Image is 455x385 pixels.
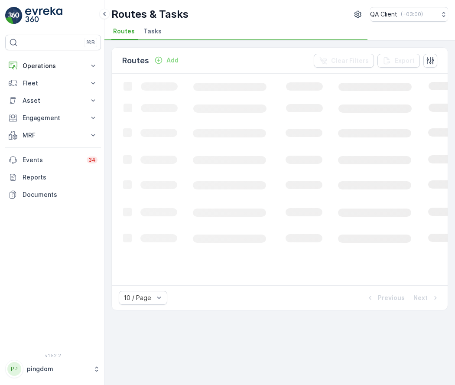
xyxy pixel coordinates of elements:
span: Routes [113,27,135,36]
button: Previous [365,293,406,303]
span: Tasks [143,27,162,36]
button: Clear Filters [314,54,374,68]
a: Documents [5,186,101,203]
p: Clear Filters [331,56,369,65]
button: Next [413,293,441,303]
p: Routes & Tasks [111,7,188,21]
p: Events [23,156,81,164]
p: Add [166,56,179,65]
p: QA Client [370,10,397,19]
button: Engagement [5,109,101,127]
a: Reports [5,169,101,186]
p: pingdom [27,365,89,373]
p: Engagement [23,114,84,122]
p: Routes [122,55,149,67]
button: PPpingdom [5,360,101,378]
span: v 1.52.2 [5,353,101,358]
button: Export [377,54,420,68]
p: Asset [23,96,84,105]
img: logo_light-DOdMpM7g.png [25,7,62,24]
p: Documents [23,190,97,199]
button: Add [151,55,182,65]
button: Operations [5,57,101,75]
p: Next [413,294,428,302]
p: Reports [23,173,97,182]
p: ⌘B [86,39,95,46]
button: QA Client(+03:00) [370,7,448,22]
button: MRF [5,127,101,144]
p: Operations [23,62,84,70]
p: ( +03:00 ) [401,11,423,18]
p: Fleet [23,79,84,88]
div: PP [7,362,21,376]
button: Asset [5,92,101,109]
p: Export [395,56,415,65]
p: 34 [88,157,96,163]
p: MRF [23,131,84,140]
p: Previous [378,294,405,302]
button: Fleet [5,75,101,92]
img: logo [5,7,23,24]
a: Events34 [5,151,101,169]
